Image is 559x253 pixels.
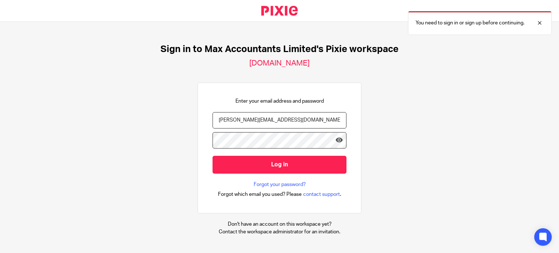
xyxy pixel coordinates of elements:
input: name@example.com [213,112,346,129]
div: . [218,190,341,198]
input: Log in [213,156,346,174]
p: Contact the workspace administrator for an invitation. [219,228,340,236]
span: contact support [303,191,340,198]
h1: Sign in to Max Accountants Limited's Pixie workspace [160,44,399,55]
p: Don't have an account on this workspace yet? [219,221,340,228]
a: Forgot your password? [254,181,306,188]
h2: [DOMAIN_NAME] [249,59,310,68]
span: Forgot which email you used? Please [218,191,302,198]
p: Enter your email address and password [235,98,324,105]
p: You need to sign in or sign up before continuing. [416,19,524,27]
